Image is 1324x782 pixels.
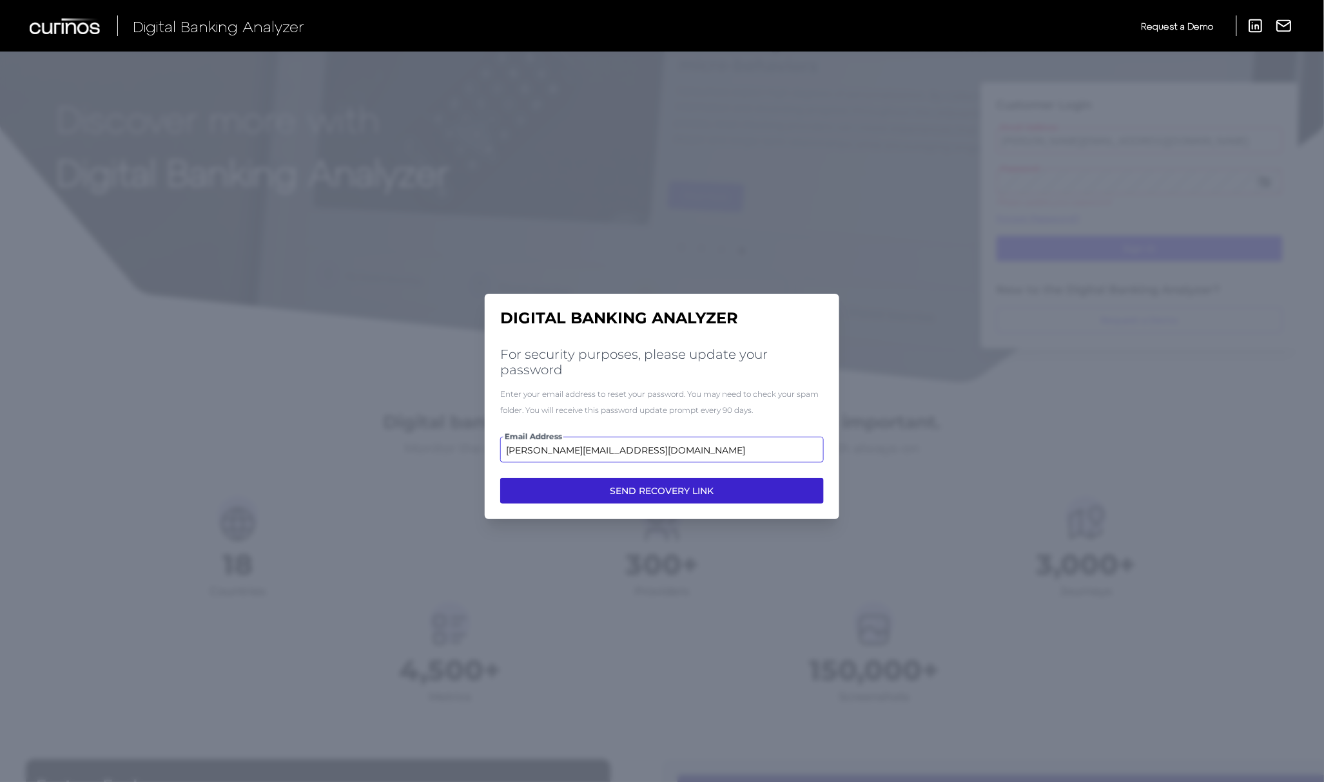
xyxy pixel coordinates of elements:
h1: Digital Banking Analyzer [500,309,824,328]
span: Request a Demo [1142,21,1214,32]
h2: For security purposes, please update your password [500,347,824,377]
div: Enter your email address to reset your password. You may need to check your spam folder. You will... [500,386,824,418]
span: Email Address [503,432,563,442]
img: Curinos [30,18,102,34]
span: Digital Banking Analyzer [133,17,304,35]
button: SEND RECOVERY LINK [500,478,824,504]
a: Request a Demo [1142,15,1214,37]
